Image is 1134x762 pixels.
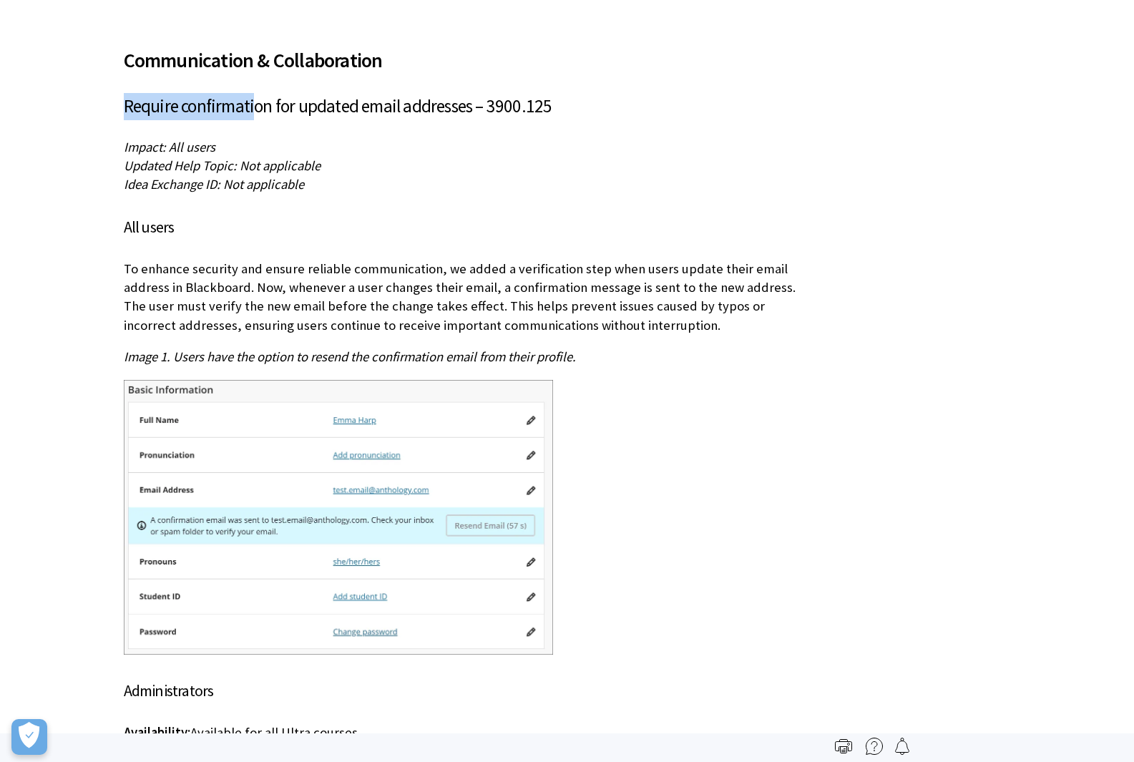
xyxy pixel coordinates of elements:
span: Updated Help Topic: Not applicable [124,157,321,174]
button: Open Preferences [11,719,47,755]
p: Available for all Ultra courses. [124,723,799,742]
h4: Administrators [124,679,799,703]
span: Availability: [124,724,190,741]
img: More help [866,738,883,755]
p: To enhance security and ensure reliable communication, we added a verification step when users up... [124,260,799,335]
img: Print [835,738,852,755]
span: Idea Exchange ID: Not applicable [124,176,304,192]
h4: All users [124,215,799,239]
h3: Require confirmation for updated email addresses – 3900.125 [124,93,799,120]
span: Image 1. Users have the option to resend the confirmation email from their profile. [124,348,576,365]
span: Impact: All users [124,139,215,155]
h2: Communication & Collaboration [124,28,799,75]
img: Follow this page [894,738,911,755]
img: The Basic Information section of the Profile page, featuring a message beneath the email address ... [124,380,553,655]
